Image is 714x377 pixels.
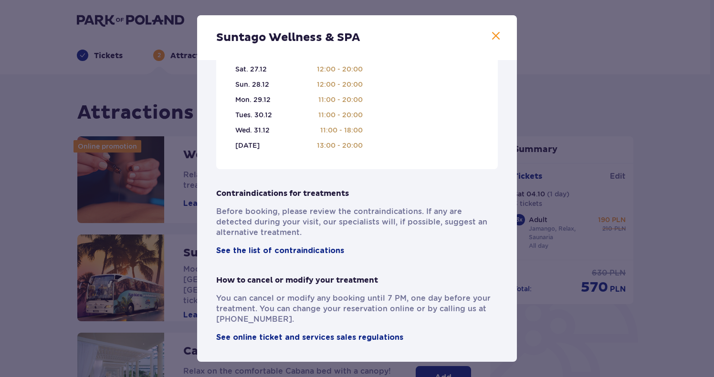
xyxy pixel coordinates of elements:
p: 12:00 - 20:00 [317,80,363,89]
p: Suntago Wellness & SPA [216,31,360,45]
p: Contraindications for treatments [216,188,349,199]
p: Mon. 29.12 [235,95,271,104]
p: Sun. 28.12 [235,80,269,89]
p: 12:00 - 20:00 [317,64,363,74]
p: How to cancel or modify your treatment [216,275,378,285]
p: Wed. 31.12 [235,125,270,135]
p: Sat. 27.12 [235,64,267,74]
p: 13:00 - 20:00 [317,141,363,150]
p: Tues. 30.12 [235,110,272,120]
p: You can cancel or modify any booking until 7 PM, one day before your treatment. You can change yo... [216,293,498,325]
a: See the list of contraindications [216,245,344,256]
a: See online ticket and services sales regulations [216,332,403,343]
p: Before booking, please review the contraindications. If any are detected during your visit, our s... [216,206,498,238]
p: [DATE] [235,141,260,150]
p: 11:00 - 18:00 [320,125,363,135]
p: 11:00 - 20:00 [318,95,363,104]
p: 11:00 - 20:00 [318,110,363,120]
